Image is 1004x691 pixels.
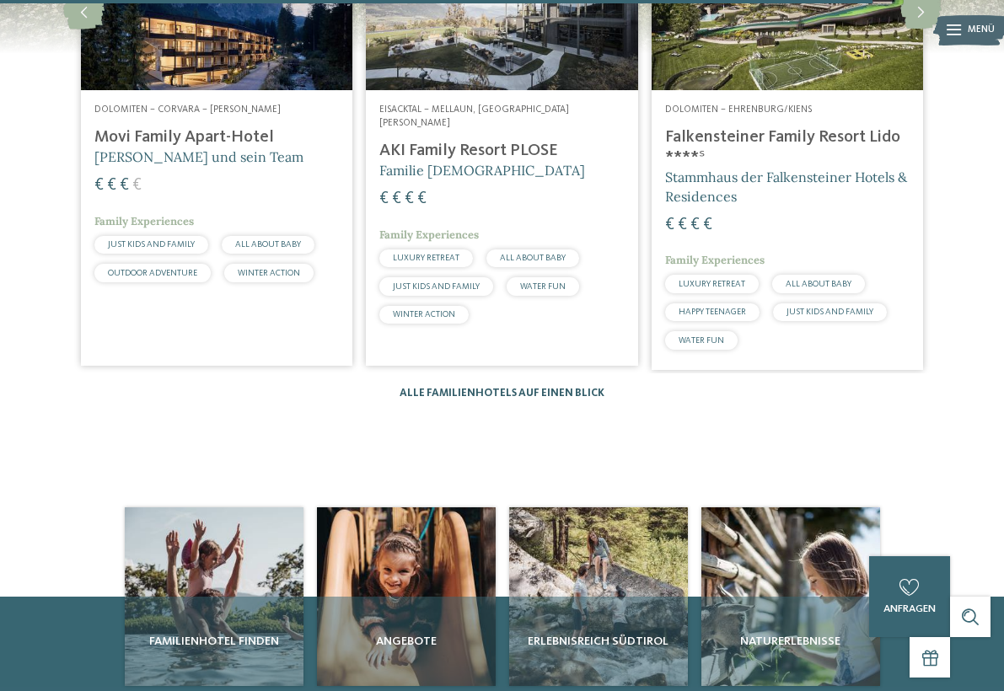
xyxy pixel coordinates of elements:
span: € [690,217,700,233]
span: Stammhaus der Falkensteiner Hotels & Residences [665,169,907,204]
span: LUXURY RETREAT [393,254,459,262]
span: € [107,177,116,194]
span: ALL ABOUT BABY [235,240,301,249]
h4: Movi Family Apart-Hotel [94,127,339,147]
span: € [132,177,142,194]
span: € [392,190,401,207]
span: anfragen [883,603,936,614]
a: Babyhotel in Südtirol für einen ganz entspannten Urlaub Familienhotel finden [125,507,303,686]
span: Angebote [324,633,489,650]
span: WINTER ACTION [238,269,300,277]
span: € [405,190,414,207]
span: € [703,217,712,233]
span: Erlebnisreich Südtirol [516,633,681,650]
img: Babyhotel in Südtirol für einen ganz entspannten Urlaub [509,507,688,686]
a: anfragen [869,556,950,637]
span: € [417,190,427,207]
span: € [379,190,389,207]
span: € [665,217,674,233]
span: ALL ABOUT BABY [786,280,851,288]
span: JUST KIDS AND FAMILY [393,282,480,291]
span: JUST KIDS AND FAMILY [108,240,195,249]
span: ALL ABOUT BABY [500,254,566,262]
span: Family Experiences [379,228,479,242]
h4: AKI Family Resort PLOSE [379,141,624,161]
span: Naturerlebnisse [708,633,873,650]
span: Eisacktal – Mellaun, [GEOGRAPHIC_DATA][PERSON_NAME] [379,104,569,128]
span: Family Experiences [94,214,194,228]
img: Babyhotel in Südtirol für einen ganz entspannten Urlaub [125,507,303,686]
span: Familie [DEMOGRAPHIC_DATA] [379,162,585,179]
img: Babyhotel in Südtirol für einen ganz entspannten Urlaub [317,507,496,686]
a: Babyhotel in Südtirol für einen ganz entspannten Urlaub Naturerlebnisse [701,507,880,686]
span: HAPPY TEENAGER [679,308,746,316]
span: Familienhotel finden [132,633,297,650]
span: WATER FUN [679,336,724,345]
span: € [678,217,687,233]
span: € [120,177,129,194]
span: WINTER ACTION [393,310,455,319]
span: OUTDOOR ADVENTURE [108,269,197,277]
a: Babyhotel in Südtirol für einen ganz entspannten Urlaub Angebote [317,507,496,686]
span: Dolomiten – Corvara – [PERSON_NAME] [94,104,281,115]
span: Dolomiten – Ehrenburg/Kiens [665,104,812,115]
span: WATER FUN [520,282,566,291]
h4: Falkensteiner Family Resort Lido ****ˢ [665,127,910,168]
span: LUXURY RETREAT [679,280,745,288]
a: Babyhotel in Südtirol für einen ganz entspannten Urlaub Erlebnisreich Südtirol [509,507,688,686]
span: [PERSON_NAME] und sein Team [94,148,303,165]
a: Alle Familienhotels auf einen Blick [400,388,604,399]
img: Babyhotel in Südtirol für einen ganz entspannten Urlaub [701,507,880,686]
span: € [94,177,104,194]
span: JUST KIDS AND FAMILY [787,308,873,316]
span: Family Experiences [665,253,765,267]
